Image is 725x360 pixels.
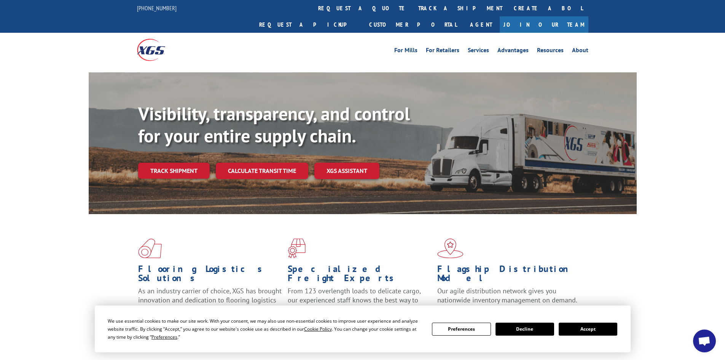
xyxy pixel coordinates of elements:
[496,323,554,336] button: Decline
[137,4,177,12] a: [PHONE_NUMBER]
[108,317,423,341] div: We use essential cookies to make our site work. With your consent, we may also use non-essential ...
[363,16,462,33] a: Customer Portal
[394,47,417,56] a: For Mills
[138,286,282,314] span: As an industry carrier of choice, XGS has brought innovation and dedication to flooring logistics...
[288,264,432,286] h1: Specialized Freight Experts
[288,286,432,320] p: From 123 overlength loads to delicate cargo, our experienced staff knows the best way to move you...
[151,334,177,340] span: Preferences
[559,323,617,336] button: Accept
[437,286,577,304] span: Our agile distribution network gives you nationwide inventory management on demand.
[426,47,459,56] a: For Retailers
[314,163,379,179] a: XGS ASSISTANT
[468,47,489,56] a: Services
[497,47,529,56] a: Advantages
[253,16,363,33] a: Request a pickup
[138,163,210,179] a: Track shipment
[304,326,332,332] span: Cookie Policy
[138,264,282,286] h1: Flooring Logistics Solutions
[432,323,491,336] button: Preferences
[288,238,306,258] img: xgs-icon-focused-on-flooring-red
[572,47,588,56] a: About
[693,330,716,352] a: Open chat
[437,238,464,258] img: xgs-icon-flagship-distribution-model-red
[462,16,500,33] a: Agent
[500,16,588,33] a: Join Our Team
[216,163,308,179] a: Calculate transit time
[138,238,162,258] img: xgs-icon-total-supply-chain-intelligence-red
[95,306,631,352] div: Cookie Consent Prompt
[437,264,581,286] h1: Flagship Distribution Model
[537,47,564,56] a: Resources
[138,102,410,147] b: Visibility, transparency, and control for your entire supply chain.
